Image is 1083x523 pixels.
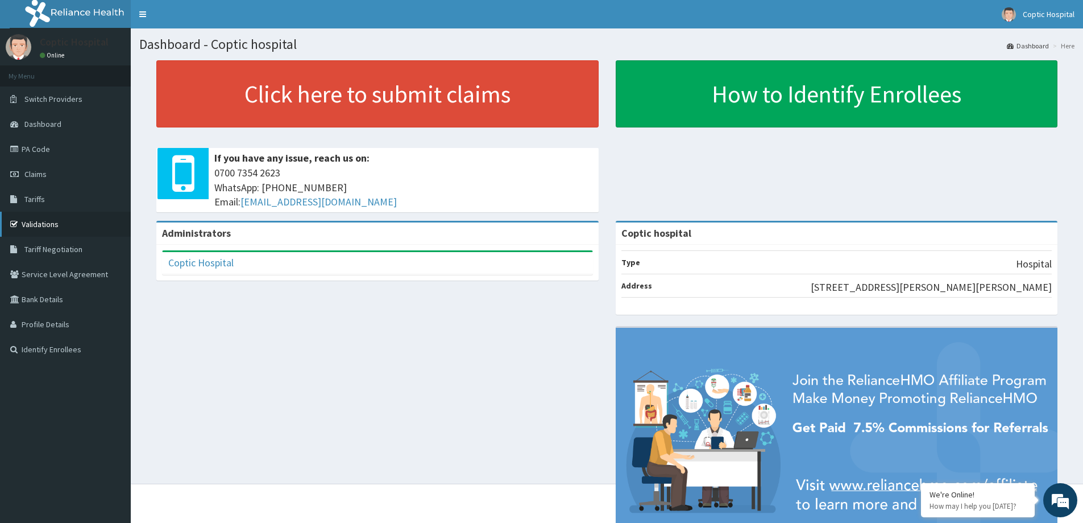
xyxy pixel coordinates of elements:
span: 0700 7354 2623 WhatsApp: [PHONE_NUMBER] Email: [214,166,593,209]
img: User Image [6,34,31,60]
span: Coptic Hospital [1023,9,1074,19]
strong: Coptic hospital [621,227,691,240]
p: Coptic Hospital [40,37,109,47]
span: Claims [24,169,47,179]
h1: Dashboard - Coptic hospital [139,37,1074,52]
p: [STREET_ADDRESS][PERSON_NAME][PERSON_NAME] [811,280,1052,295]
b: Administrators [162,227,231,240]
img: User Image [1002,7,1016,22]
a: Online [40,51,67,59]
a: Coptic Hospital [168,256,234,269]
a: How to Identify Enrollees [616,60,1058,127]
p: Hospital [1016,257,1052,271]
b: Address [621,281,652,291]
a: [EMAIL_ADDRESS][DOMAIN_NAME] [240,195,397,208]
p: How may I help you today? [930,501,1026,511]
div: We're Online! [930,489,1026,500]
b: If you have any issue, reach us on: [214,151,370,164]
a: Dashboard [1007,41,1049,51]
span: Tariff Negotiation [24,244,82,254]
span: Switch Providers [24,94,82,104]
span: Tariffs [24,194,45,204]
a: Click here to submit claims [156,60,599,127]
li: Here [1050,41,1074,51]
b: Type [621,257,640,267]
span: Dashboard [24,119,61,129]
